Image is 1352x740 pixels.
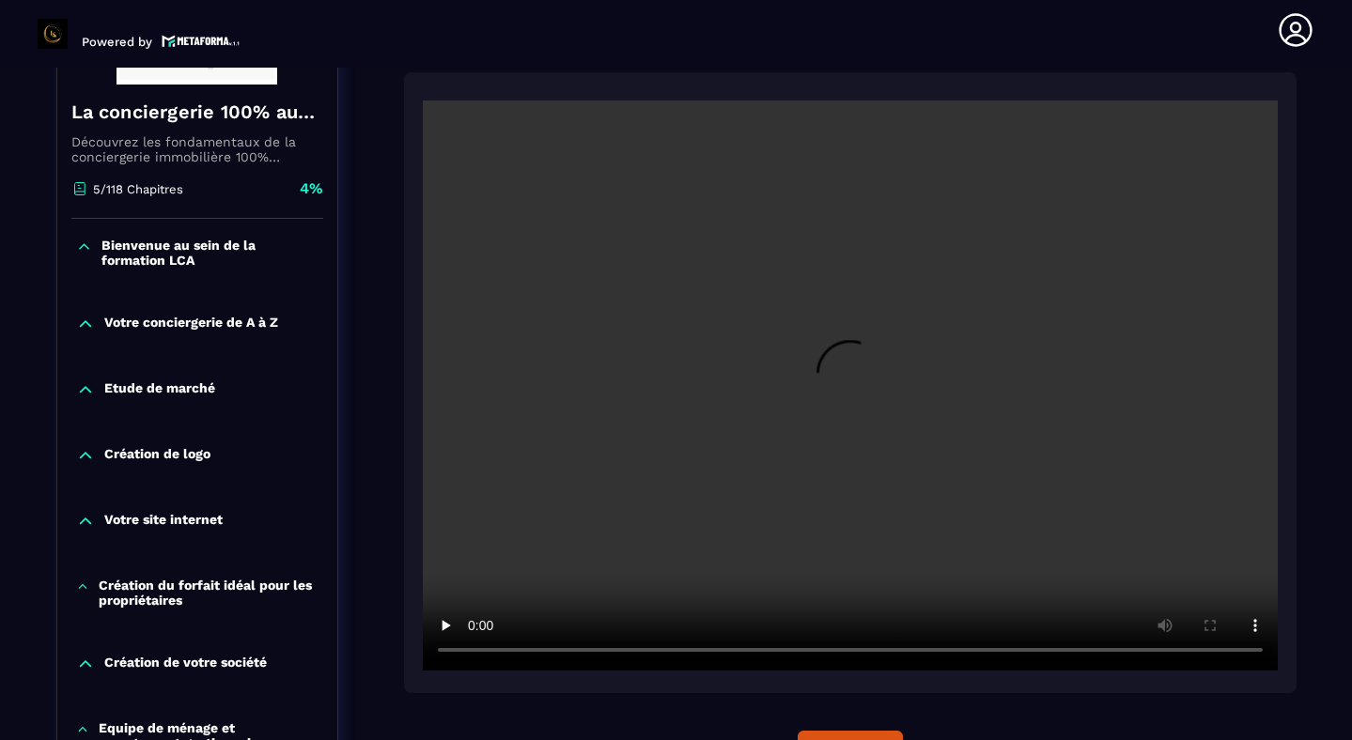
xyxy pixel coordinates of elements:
p: Bienvenue au sein de la formation LCA [101,238,319,268]
p: Création du forfait idéal pour les propriétaires [99,578,318,608]
p: Création de logo [104,446,210,465]
p: Création de votre société [104,655,267,673]
img: logo-branding [38,19,68,49]
p: Votre site internet [104,512,223,531]
p: Votre conciergerie de A à Z [104,315,278,333]
p: 5/118 Chapitres [93,182,183,196]
h4: La conciergerie 100% automatisée [71,99,323,125]
p: Powered by [82,35,152,49]
p: Découvrez les fondamentaux de la conciergerie immobilière 100% automatisée. Cette formation est c... [71,134,323,164]
p: Etude de marché [104,380,215,399]
p: 4% [300,178,323,199]
img: logo [162,33,241,49]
